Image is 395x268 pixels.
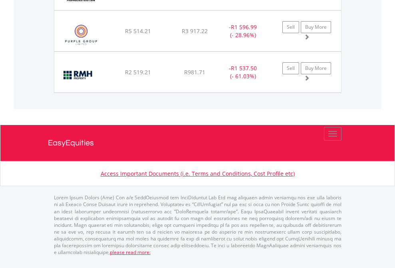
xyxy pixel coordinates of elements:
a: Sell [282,21,299,33]
span: R5 514.21 [125,27,151,35]
a: Sell [282,62,299,74]
div: - (- 28.96%) [218,23,268,39]
a: Buy More [301,62,331,74]
span: R1 596.99 [231,23,257,31]
a: please read more: [110,249,151,256]
span: R981.71 [184,68,205,76]
img: EQU.ZA.PPE.png [58,21,104,49]
p: Lorem Ipsum Dolors (Ame) Con a/e SeddOeiusmod tem InciDiduntut Lab Etd mag aliquaen admin veniamq... [54,194,341,256]
span: R3 917.22 [182,27,208,35]
a: Access Important Documents (i.e. Terms and Conditions, Cost Profile etc) [101,170,295,177]
div: - (- 61.03%) [218,64,268,80]
span: R1 537.50 [231,64,257,72]
img: EQU.ZA.RMH.png [58,62,99,90]
span: R2 519.21 [125,68,151,76]
a: Buy More [301,21,331,33]
a: EasyEquities [48,125,347,161]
